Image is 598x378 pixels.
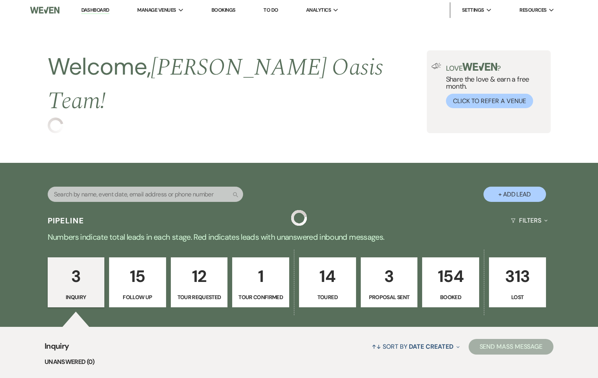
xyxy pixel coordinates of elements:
[48,257,105,307] a: 3Inquiry
[446,94,533,108] button: Click to Refer a Venue
[48,118,63,133] img: loading spinner
[176,263,223,289] p: 12
[369,336,462,357] button: Sort By Date Created
[494,293,541,301] p: Lost
[366,293,413,301] p: Proposal Sent
[48,187,243,202] input: Search by name, event date, email address or phone number
[446,63,546,72] p: Love ?
[422,257,479,307] a: 154Booked
[483,187,546,202] button: + Add Lead
[366,263,413,289] p: 3
[299,257,356,307] a: 14Toured
[361,257,418,307] a: 3Proposal Sent
[306,6,331,14] span: Analytics
[441,63,546,108] div: Share the love & earn a free month.
[508,210,550,231] button: Filters
[30,2,59,18] img: Weven Logo
[48,50,427,118] h2: Welcome,
[81,7,109,14] a: Dashboard
[232,257,289,307] a: 1Tour Confirmed
[137,6,176,14] span: Manage Venues
[427,293,474,301] p: Booked
[304,293,351,301] p: Toured
[53,263,100,289] p: 3
[114,293,161,301] p: Follow Up
[372,342,381,351] span: ↑↓
[53,293,100,301] p: Inquiry
[291,210,307,226] img: loading spinner
[427,263,474,289] p: 154
[18,231,580,243] p: Numbers indicate total leads in each stage. Red indicates leads with unanswered inbound messages.
[176,293,223,301] p: Tour Requested
[469,339,554,355] button: Send Mass Message
[462,63,497,71] img: weven-logo-green.svg
[237,263,284,289] p: 1
[48,215,84,226] h3: Pipeline
[45,357,553,367] li: Unanswered (0)
[263,7,278,13] a: To Do
[45,340,69,357] span: Inquiry
[462,6,484,14] span: Settings
[114,263,161,289] p: 15
[494,263,541,289] p: 313
[109,257,166,307] a: 15Follow Up
[48,50,383,119] span: [PERSON_NAME] Oasis Team !
[171,257,228,307] a: 12Tour Requested
[409,342,453,351] span: Date Created
[519,6,546,14] span: Resources
[211,7,236,13] a: Bookings
[304,263,351,289] p: 14
[431,63,441,69] img: loud-speaker-illustration.svg
[237,293,284,301] p: Tour Confirmed
[489,257,546,307] a: 313Lost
